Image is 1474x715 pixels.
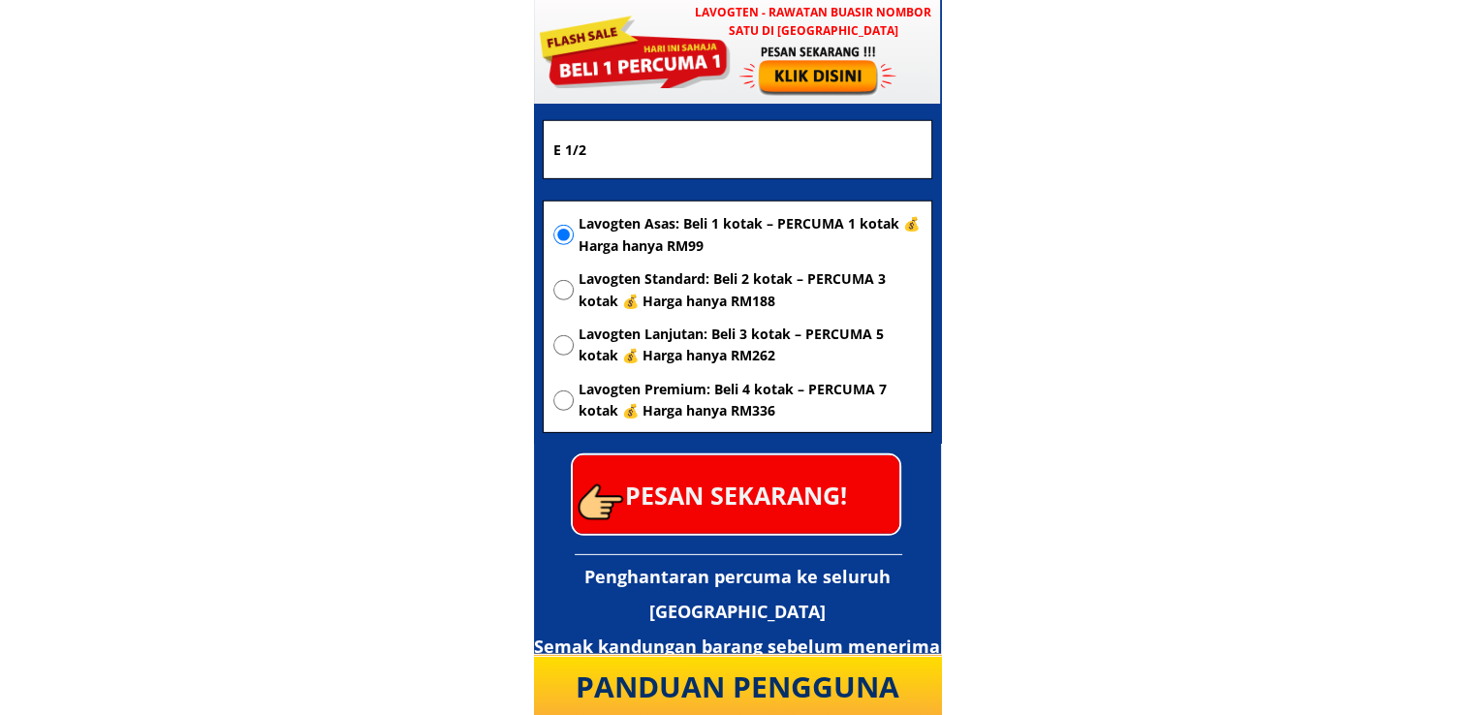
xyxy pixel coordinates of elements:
[549,664,925,710] div: PANDUAN PENGGUNA
[686,3,940,40] h3: LAVOGTEN - Rawatan Buasir Nombor Satu di [GEOGRAPHIC_DATA]
[534,559,941,664] h3: Penghantaran percuma ke seluruh [GEOGRAPHIC_DATA] Semak kandungan barang sebelum menerima
[579,379,922,422] span: Lavogten Premium: Beli 4 kotak – PERCUMA 7 kotak 💰 Harga hanya RM336
[579,213,922,257] span: Lavogten Asas: Beli 1 kotak – PERCUMA 1 kotak 💰 Harga hanya RM99
[549,121,926,179] input: Alamat
[579,268,922,312] span: Lavogten Standard: Beli 2 kotak – PERCUMA 3 kotak 💰 Harga hanya RM188
[579,324,922,367] span: Lavogten Lanjutan: Beli 3 kotak – PERCUMA 5 kotak 💰 Harga hanya RM262
[573,455,899,534] p: PESAN SEKARANG!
